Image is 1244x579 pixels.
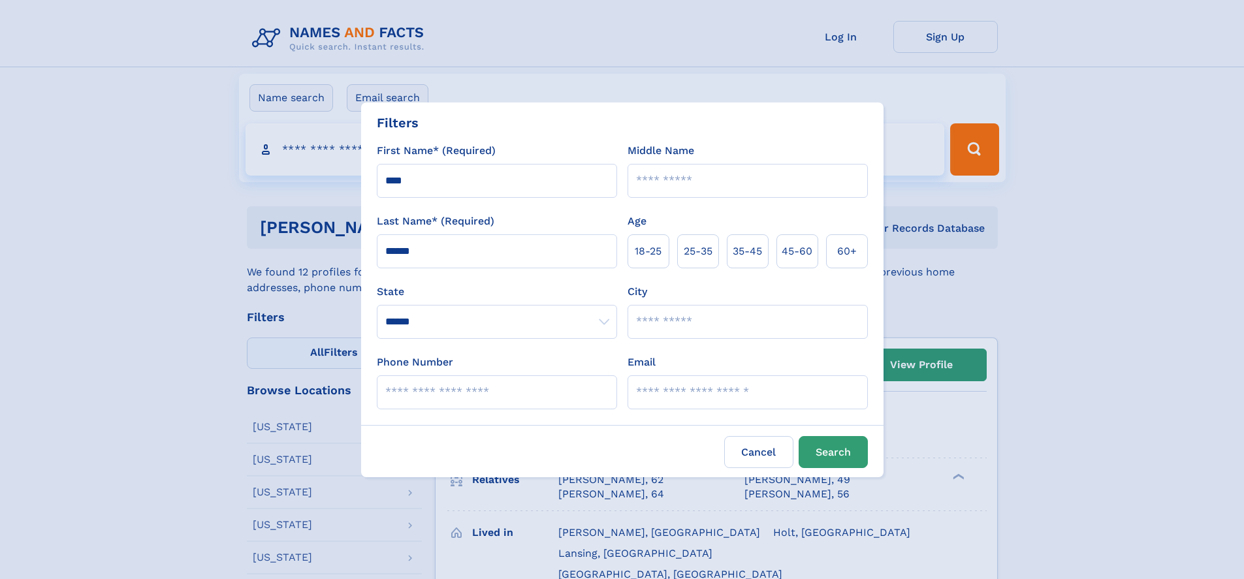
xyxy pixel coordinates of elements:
button: Search [799,436,868,468]
label: Phone Number [377,354,453,370]
label: Email [628,354,656,370]
div: Filters [377,113,419,133]
span: 60+ [837,243,857,259]
label: State [377,284,617,300]
label: Cancel [724,436,793,468]
label: City [628,284,647,300]
label: Middle Name [628,143,694,159]
label: First Name* (Required) [377,143,496,159]
label: Last Name* (Required) [377,213,494,229]
span: 45‑60 [782,243,812,259]
label: Age [628,213,646,229]
span: 18‑25 [635,243,662,259]
span: 25‑35 [684,243,712,259]
span: 35‑45 [733,243,762,259]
